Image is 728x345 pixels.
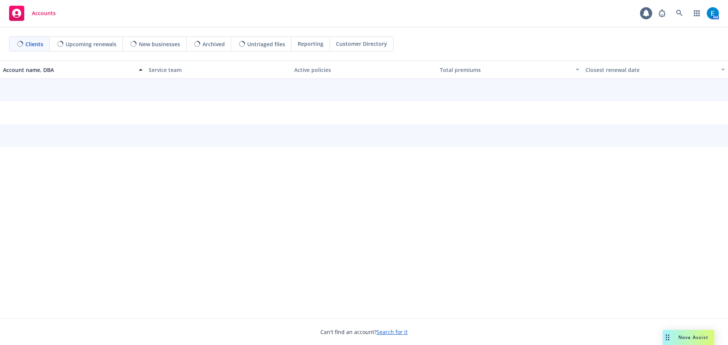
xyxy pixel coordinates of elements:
[291,61,437,79] button: Active policies
[377,328,408,336] a: Search for it
[336,40,387,48] span: Customer Directory
[582,61,728,79] button: Closest renewal date
[654,6,670,21] a: Report a Bug
[202,40,225,48] span: Archived
[440,66,571,74] div: Total premiums
[672,6,687,21] a: Search
[6,3,59,24] a: Accounts
[437,61,582,79] button: Total premiums
[294,66,434,74] div: Active policies
[3,66,134,74] div: Account name, DBA
[32,10,56,16] span: Accounts
[146,61,291,79] button: Service team
[25,40,43,48] span: Clients
[139,40,180,48] span: New businesses
[707,7,719,19] img: photo
[66,40,116,48] span: Upcoming renewals
[663,330,672,345] div: Drag to move
[689,6,704,21] a: Switch app
[149,66,288,74] div: Service team
[585,66,717,74] div: Closest renewal date
[678,334,708,340] span: Nova Assist
[663,330,714,345] button: Nova Assist
[247,40,285,48] span: Untriaged files
[298,40,323,48] span: Reporting
[320,328,408,336] span: Can't find an account?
